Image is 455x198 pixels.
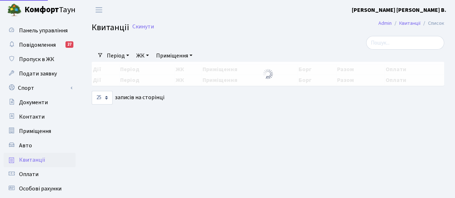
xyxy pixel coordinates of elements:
[92,91,113,105] select: записів на сторінці
[19,113,45,121] span: Контакти
[19,156,45,164] span: Квитанції
[24,4,59,15] b: Комфорт
[104,50,132,62] a: Період
[366,36,444,50] input: Пошук...
[92,21,129,34] span: Квитанції
[420,19,444,27] li: Список
[19,127,51,135] span: Приміщення
[4,153,76,167] a: Квитанції
[19,98,48,106] span: Документи
[19,55,54,63] span: Пропуск в ЖК
[4,66,76,81] a: Подати заявку
[19,27,68,34] span: Панель управління
[4,110,76,124] a: Контакти
[19,41,56,49] span: Повідомлення
[4,167,76,181] a: Оплати
[65,41,73,48] div: 27
[90,4,108,16] button: Переключити навігацію
[4,95,76,110] a: Документи
[92,91,164,105] label: записів на сторінці
[132,23,154,30] a: Скинути
[4,23,76,38] a: Панель управління
[7,3,22,17] img: logo.png
[4,124,76,138] a: Приміщення
[4,138,76,153] a: Авто
[133,50,152,62] a: ЖК
[4,38,76,52] a: Повідомлення27
[4,52,76,66] a: Пропуск в ЖК
[19,185,62,193] span: Особові рахунки
[262,68,274,80] img: Обробка...
[4,181,76,196] a: Особові рахунки
[368,16,455,31] nav: breadcrumb
[19,142,32,149] span: Авто
[378,19,392,27] a: Admin
[352,6,446,14] a: [PERSON_NAME] [PERSON_NAME] В.
[4,81,76,95] a: Спорт
[399,19,420,27] a: Квитанції
[19,170,38,178] span: Оплати
[19,70,57,78] span: Подати заявку
[24,4,76,16] span: Таун
[153,50,195,62] a: Приміщення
